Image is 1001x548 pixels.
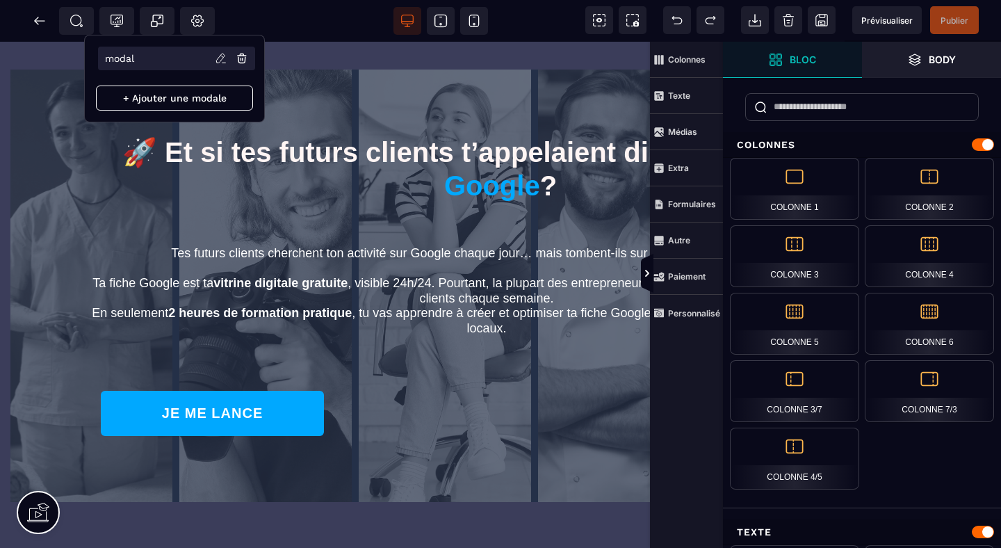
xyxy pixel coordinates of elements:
div: Colonne 3/7 [730,360,859,422]
strong: Extra [668,163,689,173]
span: Métadata SEO [59,7,94,35]
span: Capture d'écran [619,6,646,34]
div: Colonne 7/3 [865,360,994,422]
span: SEO [70,14,83,28]
span: Ouvrir les calques [862,42,1001,78]
span: Rétablir [697,6,724,34]
p: Tes futurs clients cherchent ton activité sur Google chaque jour… mais tombent-ils sur toi ou sur... [90,204,911,295]
span: Publier [941,15,968,26]
span: Enregistrer le contenu [930,6,979,34]
span: Prévisualiser [861,15,913,26]
strong: Texte [668,90,690,101]
strong: Personnalisé [668,308,720,319]
button: JE ME LANCE [101,349,324,394]
div: Colonne 4 [865,225,994,287]
div: Texte [723,519,1001,545]
p: 🚀 Et si tes futurs clients t’appelaient directement ? [90,94,911,161]
strong: Body [929,54,956,65]
span: Voir les composants [585,6,613,34]
span: Autre [650,223,723,259]
div: Colonne 4/5 [730,428,859,490]
p: modal [105,53,134,64]
span: Favicon [180,7,215,35]
div: Colonne 5 [730,293,859,355]
p: + Ajouter une modale [96,86,253,111]
span: Texte [650,78,723,114]
strong: Médias [668,127,697,137]
div: Colonnes [723,132,1001,158]
span: Ouvrir les blocs [723,42,862,78]
span: Formulaires [650,186,723,223]
span: Retour [26,7,54,35]
div: Colonne 6 [865,293,994,355]
span: Extra [650,150,723,186]
span: Créer une alerte modale [140,7,174,35]
span: Réglages Body [190,14,204,28]
strong: Paiement [668,271,706,282]
span: Voir mobile [460,7,488,35]
span: Défaire [663,6,691,34]
span: Voir tablette [427,7,455,35]
span: Enregistrer [808,6,836,34]
span: Afficher les vues [723,253,737,295]
strong: Bloc [790,54,816,65]
b: 2 heures de formation pratique [168,264,352,278]
span: Paiement [650,259,723,295]
span: Aperçu [852,6,922,34]
strong: Formulaires [668,199,716,209]
div: Colonne 1 [730,158,859,220]
b: vitrine digitale gratuite [213,234,348,248]
span: Code de suivi [99,7,134,35]
strong: Colonnes [668,54,706,65]
span: Voir bureau [393,7,421,35]
span: Personnalisé [650,295,723,331]
span: Colonnes [650,42,723,78]
span: Tracking [110,14,124,28]
strong: Autre [668,235,690,245]
span: Nettoyage [774,6,802,34]
span: Importer [741,6,769,34]
div: Colonne 2 [865,158,994,220]
div: Colonne 3 [730,225,859,287]
span: Popup [150,14,164,28]
span: Médias [650,114,723,150]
